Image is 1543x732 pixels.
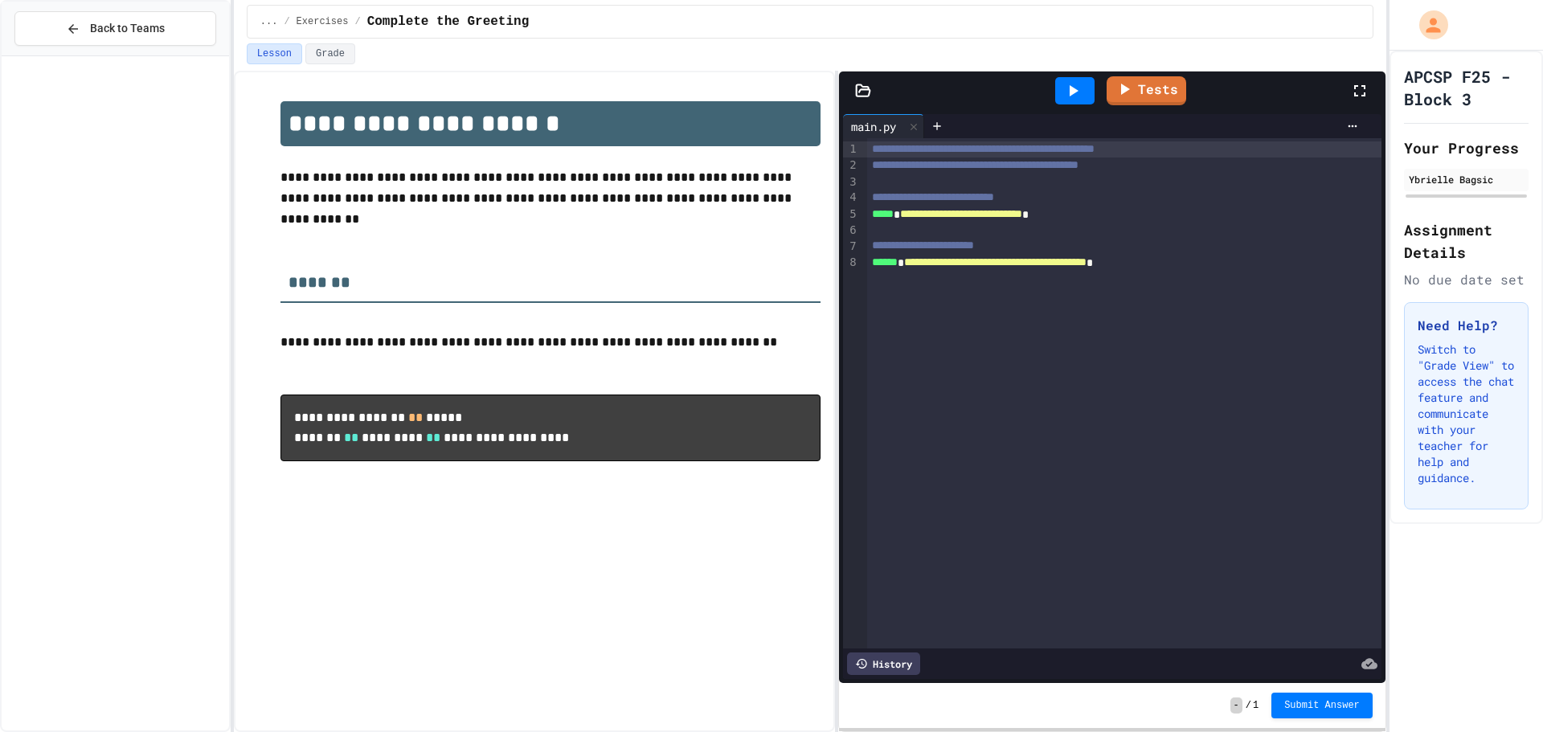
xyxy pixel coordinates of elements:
p: Switch to "Grade View" to access the chat feature and communicate with your teacher for help and ... [1418,341,1515,486]
div: 5 [843,207,859,223]
div: 8 [843,255,859,271]
span: / [284,15,289,28]
span: - [1230,697,1242,714]
div: Ybrielle Bagsic [1409,172,1524,186]
span: Back to Teams [90,20,165,37]
span: Complete the Greeting [367,12,530,31]
button: Back to Teams [14,11,216,46]
iframe: chat widget [1475,668,1527,716]
div: No due date set [1404,270,1529,289]
span: ... [260,15,278,28]
div: 3 [843,174,859,190]
div: 7 [843,239,859,255]
h1: APCSP F25 - Block 3 [1404,65,1529,110]
span: Submit Answer [1284,699,1360,712]
h2: Your Progress [1404,137,1529,159]
div: 1 [843,141,859,157]
iframe: chat widget [1410,598,1527,666]
h2: Assignment Details [1404,219,1529,264]
div: main.py [843,118,904,135]
div: 4 [843,190,859,206]
button: Grade [305,43,355,64]
button: Submit Answer [1271,693,1373,718]
div: main.py [843,114,924,138]
div: History [847,652,920,675]
a: Tests [1107,76,1186,105]
div: 2 [843,157,859,174]
button: Lesson [247,43,302,64]
div: 6 [843,223,859,239]
span: / [354,15,360,28]
span: Exercises [297,15,349,28]
span: / [1246,699,1251,712]
span: 1 [1253,699,1259,712]
div: My Account [1402,6,1452,43]
h3: Need Help? [1418,316,1515,335]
